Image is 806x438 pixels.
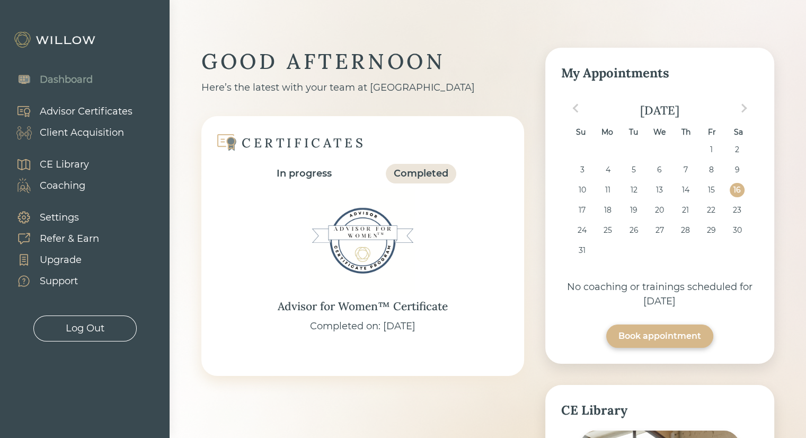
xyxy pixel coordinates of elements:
[730,183,744,197] div: Choose Saturday, August 16th, 2025
[730,223,744,238] div: Choose Saturday, August 30th, 2025
[561,103,758,118] div: [DATE]
[652,203,667,217] div: Choose Wednesday, August 20th, 2025
[13,31,98,48] img: Willow
[705,125,719,139] div: Fr
[601,183,615,197] div: Choose Monday, August 11th, 2025
[40,253,82,267] div: Upgrade
[678,223,693,238] div: Choose Thursday, August 28th, 2025
[575,183,589,197] div: Choose Sunday, August 10th, 2025
[40,157,89,172] div: CE Library
[704,143,719,157] div: Choose Friday, August 1st, 2025
[5,175,89,196] a: Coaching
[652,125,667,139] div: We
[731,125,746,139] div: Sa
[40,211,79,225] div: Settings
[704,183,719,197] div: Choose Friday, August 15th, 2025
[601,163,615,177] div: Choose Monday, August 4th, 2025
[626,223,641,238] div: Choose Tuesday, August 26th, 2025
[678,183,693,197] div: Choose Thursday, August 14th, 2025
[5,228,99,249] a: Refer & Earn
[5,207,99,228] a: Settings
[618,330,701,343] div: Book appointment
[704,223,719,238] div: Choose Friday, August 29th, 2025
[5,69,93,90] a: Dashboard
[574,125,588,139] div: Su
[678,163,693,177] div: Choose Thursday, August 7th, 2025
[704,203,719,217] div: Choose Friday, August 22nd, 2025
[5,101,132,122] a: Advisor Certificates
[40,126,124,140] div: Client Acquisition
[278,298,448,315] div: Advisor for Women™ Certificate
[310,319,415,334] div: Completed on: [DATE]
[704,163,719,177] div: Choose Friday, August 8th, 2025
[730,163,744,177] div: Choose Saturday, August 9th, 2025
[575,163,589,177] div: Choose Sunday, August 3rd, 2025
[626,125,641,139] div: Tu
[394,167,448,181] div: Completed
[40,179,85,193] div: Coaching
[40,104,132,119] div: Advisor Certificates
[652,163,667,177] div: Choose Wednesday, August 6th, 2025
[277,167,332,181] div: In progress
[575,243,589,258] div: Choose Sunday, August 31st, 2025
[652,223,667,238] div: Choose Wednesday, August 27th, 2025
[561,280,758,309] div: No coaching or trainings scheduled for [DATE]
[626,203,641,217] div: Choose Tuesday, August 19th, 2025
[561,64,758,83] div: My Appointments
[201,48,524,75] div: GOOD AFTERNOON
[601,203,615,217] div: Choose Monday, August 18th, 2025
[567,100,584,117] button: Previous Month
[40,73,93,87] div: Dashboard
[600,125,614,139] div: Mo
[5,249,99,270] a: Upgrade
[40,274,78,288] div: Support
[201,81,524,95] div: Here’s the latest with your team at [GEOGRAPHIC_DATA]
[736,100,752,117] button: Next Month
[5,122,132,143] a: Client Acquisition
[626,183,641,197] div: Choose Tuesday, August 12th, 2025
[561,401,758,420] div: CE Library
[652,183,667,197] div: Choose Wednesday, August 13th, 2025
[626,163,641,177] div: Choose Tuesday, August 5th, 2025
[309,188,415,294] img: Advisor for Women™ Certificate Badge
[242,135,366,151] div: CERTIFICATES
[679,125,693,139] div: Th
[601,223,615,238] div: Choose Monday, August 25th, 2025
[730,143,744,157] div: Choose Saturday, August 2nd, 2025
[678,203,693,217] div: Choose Thursday, August 21st, 2025
[575,223,589,238] div: Choose Sunday, August 24th, 2025
[40,232,99,246] div: Refer & Earn
[5,154,89,175] a: CE Library
[730,203,744,217] div: Choose Saturday, August 23rd, 2025
[564,143,755,264] div: month 2025-08
[66,321,104,336] div: Log Out
[575,203,589,217] div: Choose Sunday, August 17th, 2025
